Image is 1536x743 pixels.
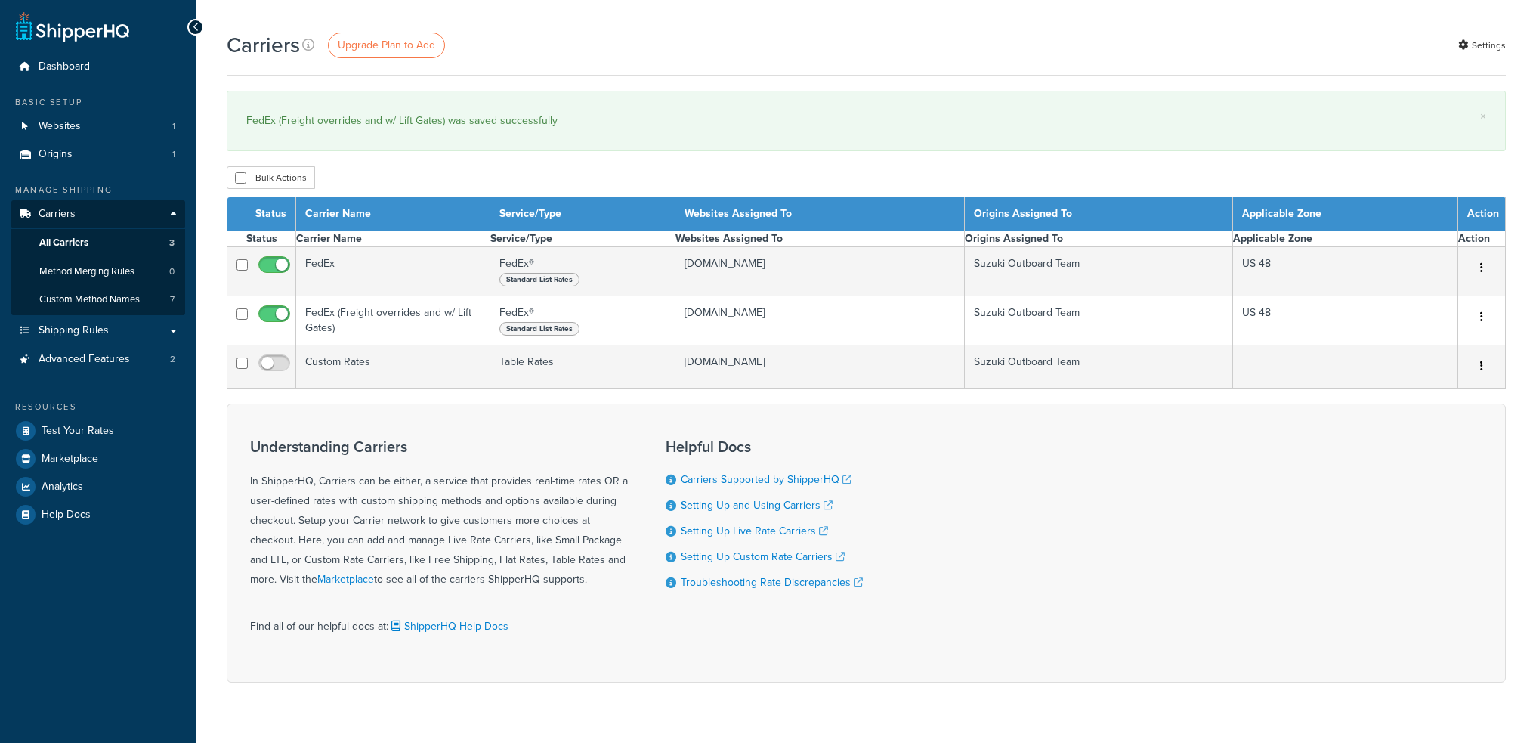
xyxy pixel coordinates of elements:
td: [DOMAIN_NAME] [675,345,964,389]
a: Setting Up Live Rate Carriers [681,523,828,539]
a: Troubleshooting Rate Discrepancies [681,574,863,590]
span: All Carriers [39,237,88,249]
th: Applicable Zone [1232,197,1457,231]
th: Applicable Zone [1232,231,1457,247]
span: 1 [172,120,175,133]
a: Origins 1 [11,141,185,169]
td: FedEx® [490,296,675,345]
span: 3 [169,237,175,249]
span: Custom Method Names [39,293,140,306]
span: Standard List Rates [499,273,579,286]
td: Table Rates [490,345,675,389]
li: Method Merging Rules [11,258,185,286]
th: Origins Assigned To [964,231,1232,247]
div: Basic Setup [11,96,185,109]
a: Websites 1 [11,113,185,141]
td: Suzuki Outboard Team [964,296,1232,345]
li: Carriers [11,200,185,315]
th: Origins Assigned To [964,197,1232,231]
span: Shipping Rules [39,324,109,337]
div: In ShipperHQ, Carriers can be either, a service that provides real-time rates OR a user-defined r... [250,438,628,590]
a: ShipperHQ Help Docs [388,618,508,634]
th: Service/Type [490,231,675,247]
a: Help Docs [11,501,185,528]
span: Test Your Rates [42,425,114,438]
a: Settings [1458,35,1506,56]
span: Method Merging Rules [39,265,134,278]
li: Custom Method Names [11,286,185,314]
th: Carrier Name [296,197,490,231]
span: Carriers [39,208,76,221]
a: Method Merging Rules 0 [11,258,185,286]
li: Advanced Features [11,345,185,373]
li: Origins [11,141,185,169]
a: Dashboard [11,53,185,81]
span: Standard List Rates [499,322,579,336]
th: Action [1458,231,1506,247]
span: 2 [170,353,175,366]
a: × [1480,110,1486,122]
button: Bulk Actions [227,166,315,189]
span: Origins [39,148,73,161]
h3: Helpful Docs [666,438,863,455]
a: Test Your Rates [11,417,185,444]
span: Analytics [42,481,83,494]
a: Advanced Features 2 [11,345,185,373]
td: Suzuki Outboard Team [964,345,1232,389]
td: FedEx [296,247,490,296]
li: Websites [11,113,185,141]
span: Advanced Features [39,353,130,366]
th: Carrier Name [296,231,490,247]
td: [DOMAIN_NAME] [675,296,964,345]
td: US 48 [1232,247,1457,296]
a: Carriers Supported by ShipperHQ [681,472,851,488]
a: Analytics [11,473,185,500]
a: Custom Method Names 7 [11,286,185,314]
span: Marketplace [42,453,98,466]
li: All Carriers [11,229,185,257]
a: Setting Up and Using Carriers [681,497,833,513]
a: All Carriers 3 [11,229,185,257]
span: Help Docs [42,509,91,522]
div: Manage Shipping [11,184,185,197]
a: ShipperHQ Home [16,11,129,42]
td: US 48 [1232,296,1457,345]
th: Action [1458,197,1506,231]
th: Websites Assigned To [675,197,964,231]
a: Upgrade Plan to Add [328,33,445,58]
span: Dashboard [39,60,90,73]
h3: Understanding Carriers [250,438,628,455]
div: Resources [11,401,185,413]
th: Service/Type [490,197,675,231]
div: Find all of our helpful docs at: [250,605,628,636]
td: [DOMAIN_NAME] [675,247,964,296]
td: Custom Rates [296,345,490,389]
a: Setting Up Custom Rate Carriers [681,549,845,565]
th: Websites Assigned To [675,231,964,247]
td: FedEx® [490,247,675,296]
span: 1 [172,148,175,161]
span: 7 [170,293,175,306]
div: FedEx (Freight overrides and w/ Lift Gates) was saved successfully [246,110,1486,132]
a: Shipping Rules [11,317,185,345]
td: Suzuki Outboard Team [964,247,1232,296]
h1: Carriers [227,30,300,60]
a: Marketplace [317,571,374,587]
span: 0 [169,265,175,278]
span: Upgrade Plan to Add [338,37,435,53]
th: Status [246,197,296,231]
span: Websites [39,120,81,133]
a: Carriers [11,200,185,228]
a: Marketplace [11,445,185,472]
td: FedEx (Freight overrides and w/ Lift Gates) [296,296,490,345]
th: Status [246,231,296,247]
